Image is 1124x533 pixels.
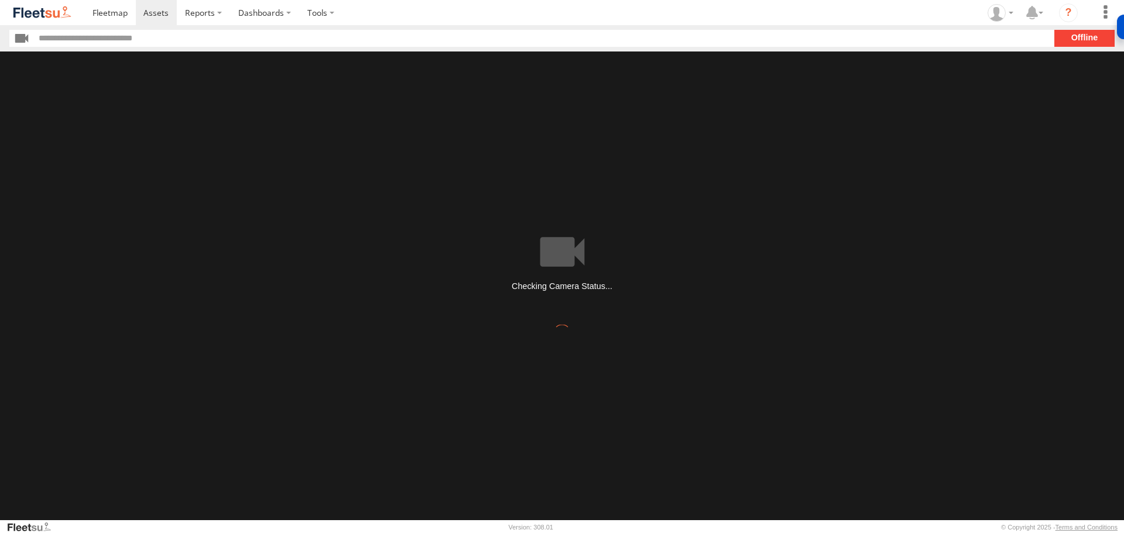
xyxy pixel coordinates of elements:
[1001,524,1118,531] div: © Copyright 2025 -
[1056,524,1118,531] a: Terms and Conditions
[509,524,553,531] div: Version: 308.01
[6,521,60,533] a: Visit our Website
[1059,4,1078,22] i: ?
[12,5,73,20] img: fleetsu-logo-horizontal.svg
[983,4,1017,22] div: Brendan Tritton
